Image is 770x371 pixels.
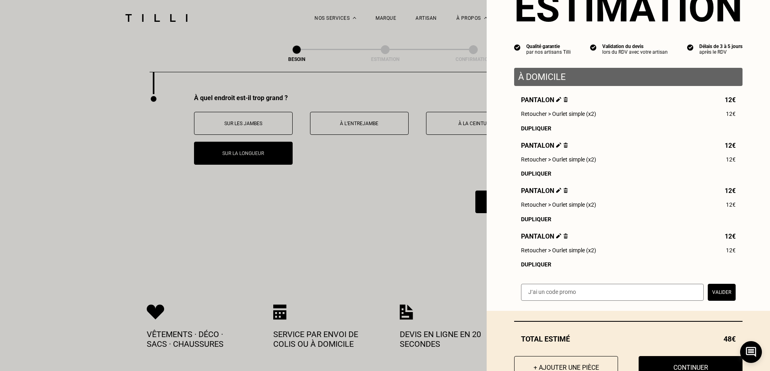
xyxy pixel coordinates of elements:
[521,111,596,117] span: Retoucher > Ourlet simple (x2)
[563,143,568,148] img: Supprimer
[556,143,561,148] img: Éditer
[521,170,736,177] div: Dupliquer
[726,247,736,254] span: 12€
[725,233,736,240] span: 12€
[726,201,736,208] span: 12€
[726,156,736,163] span: 12€
[699,44,743,49] div: Délais de 3 à 5 jours
[563,233,568,239] img: Supprimer
[521,261,736,268] div: Dupliquer
[725,96,736,104] span: 12€
[521,125,736,132] div: Dupliquer
[563,188,568,193] img: Supprimer
[602,49,668,55] div: lors du RDV avec votre artisan
[556,97,561,102] img: Éditer
[526,44,571,49] div: Qualité garantie
[526,49,571,55] div: par nos artisans Tilli
[725,187,736,195] span: 12€
[725,142,736,149] span: 12€
[521,247,596,254] span: Retoucher > Ourlet simple (x2)
[687,44,694,51] img: icon list info
[514,335,743,343] div: Total estimé
[521,284,704,301] input: J‘ai un code promo
[521,201,596,208] span: Retoucher > Ourlet simple (x2)
[521,187,568,195] span: Pantalon
[699,49,743,55] div: après le RDV
[726,111,736,117] span: 12€
[521,96,568,104] span: Pantalon
[556,188,561,193] img: Éditer
[514,44,521,51] img: icon list info
[556,233,561,239] img: Éditer
[521,216,736,222] div: Dupliquer
[724,335,736,343] span: 48€
[521,142,568,149] span: Pantalon
[563,97,568,102] img: Supprimer
[521,233,568,240] span: Pantalon
[708,284,736,301] button: Valider
[590,44,597,51] img: icon list info
[521,156,596,163] span: Retoucher > Ourlet simple (x2)
[518,72,738,82] p: À domicile
[602,44,668,49] div: Validation du devis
